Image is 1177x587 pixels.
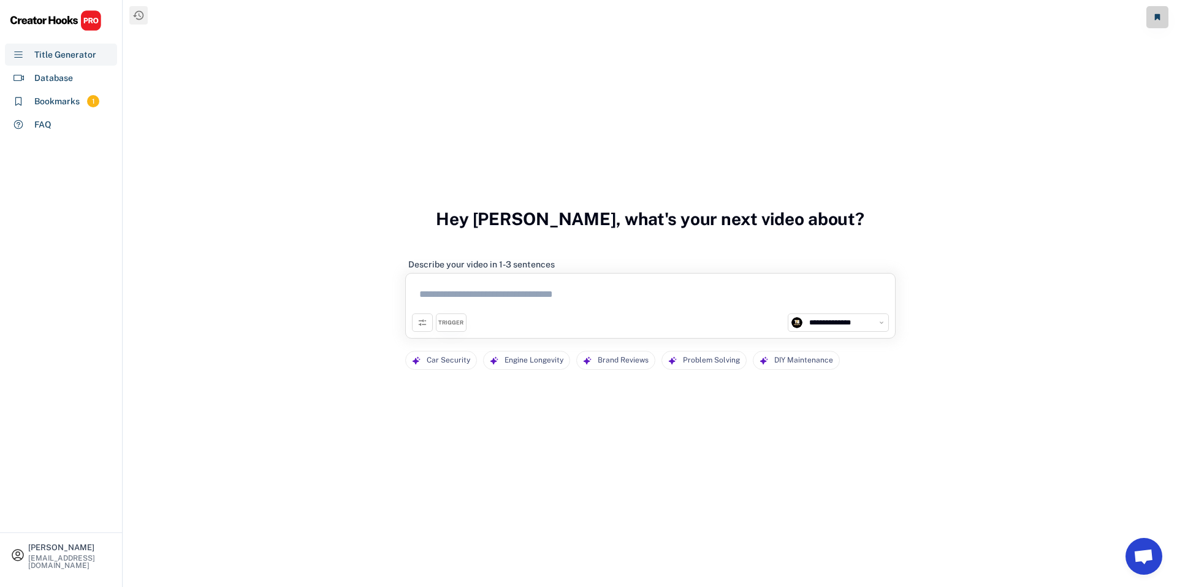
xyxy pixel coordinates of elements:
div: [PERSON_NAME] [28,543,112,551]
div: Engine Longevity [505,351,563,369]
div: Database [34,72,73,85]
div: Title Generator [34,48,96,61]
div: 1 [87,96,99,107]
img: CHPRO%20Logo.svg [10,10,102,31]
a: Chat abierto [1126,538,1162,575]
div: Describe your video in 1-3 sentences [408,259,555,270]
div: Brand Reviews [598,351,649,369]
div: DIY Maintenance [774,351,833,369]
div: Problem Solving [683,351,740,369]
h3: Hey [PERSON_NAME], what's your next video about? [436,196,864,242]
div: [EMAIL_ADDRESS][DOMAIN_NAME] [28,554,112,569]
div: TRIGGER [438,319,463,327]
img: channels4_profile.jpg [791,317,802,328]
div: Bookmarks [34,95,80,108]
div: FAQ [34,118,51,131]
div: Car Security [427,351,470,369]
